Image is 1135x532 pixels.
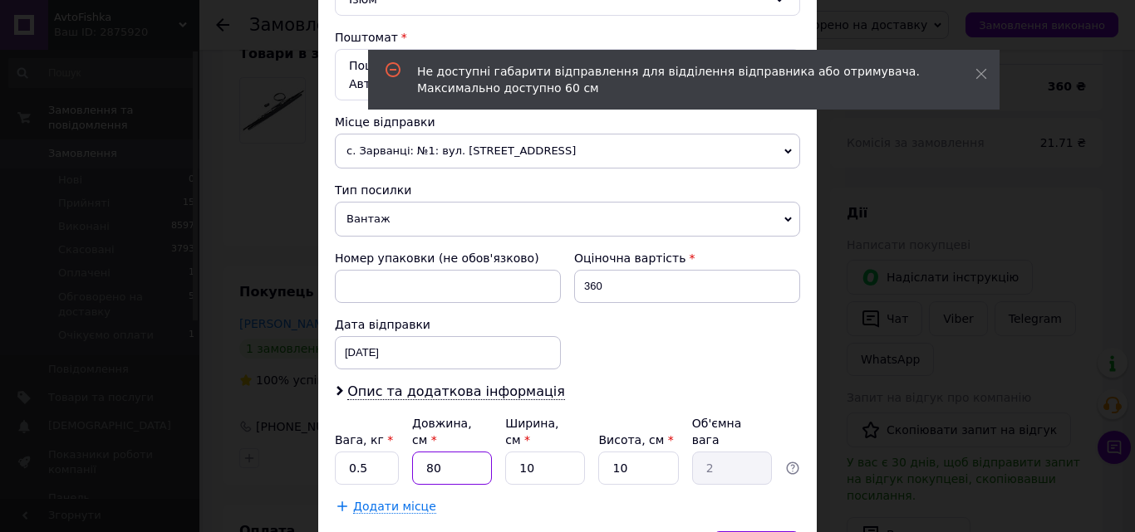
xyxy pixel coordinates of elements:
[335,316,561,333] div: Дата відправки
[574,250,800,266] div: Оціночна вартість
[417,63,934,96] div: Не доступні габарити відправлення для відділення відправника або отримувача. Максимально доступно...
[598,433,673,447] label: Висота, см
[335,115,435,129] span: Місце відправки
[505,417,558,447] label: Ширина, см
[692,415,772,448] div: Об'ємна вага
[353,500,436,514] span: Додати місце
[335,202,800,237] span: Вантаж
[335,433,393,447] label: Вага, кг
[335,49,800,100] div: Поштомат №33386: вул. [STREET_ADDRESS] ([PERSON_NAME] Автозапчастин)
[335,250,561,266] div: Номер упаковки (не обов'язково)
[335,134,800,168] span: с. Зарванці: №1: вул. [STREET_ADDRESS]
[347,383,565,400] span: Опис та додаткова інформація
[412,417,472,447] label: Довжина, см
[335,183,411,197] span: Тип посилки
[335,29,800,46] div: Поштомат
